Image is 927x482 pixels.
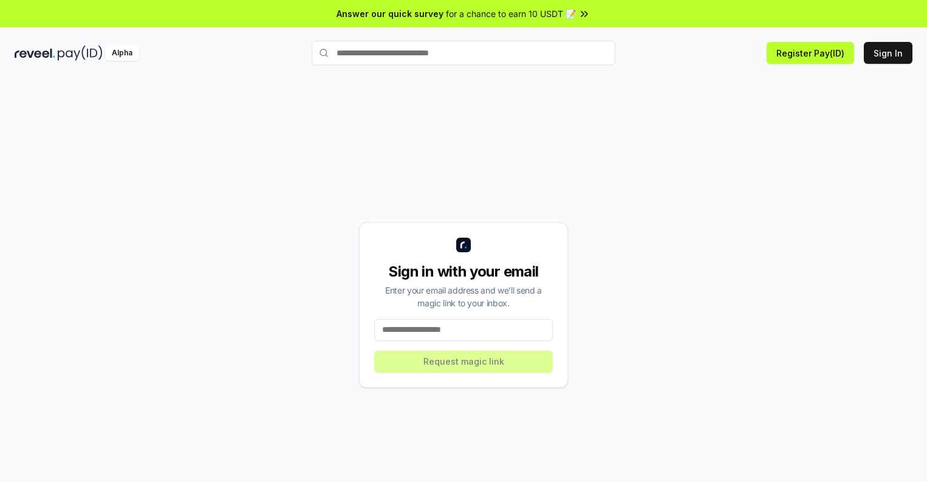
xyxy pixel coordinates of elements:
div: Sign in with your email [374,262,553,281]
img: pay_id [58,46,103,61]
span: for a chance to earn 10 USDT 📝 [446,7,576,20]
img: logo_small [456,238,471,252]
button: Sign In [864,42,912,64]
img: reveel_dark [15,46,55,61]
button: Register Pay(ID) [767,42,854,64]
div: Enter your email address and we’ll send a magic link to your inbox. [374,284,553,309]
div: Alpha [105,46,139,61]
span: Answer our quick survey [337,7,443,20]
